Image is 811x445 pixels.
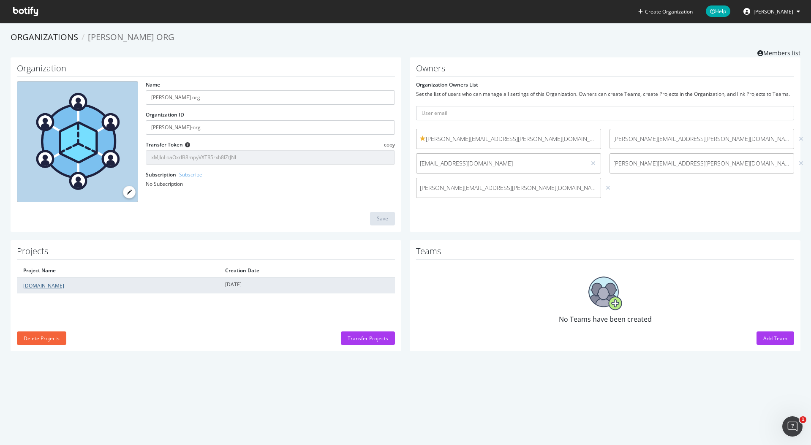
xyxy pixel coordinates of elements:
[737,5,807,18] button: [PERSON_NAME]
[341,335,395,342] a: Transfer Projects
[763,335,787,342] div: Add Team
[146,81,160,88] label: Name
[176,171,202,178] a: - Subscribe
[416,247,794,260] h1: Teams
[146,180,395,187] div: No Subscription
[559,315,652,324] span: No Teams have been created
[88,31,174,43] span: [PERSON_NAME] org
[11,31,78,43] a: Organizations
[706,5,730,17] span: Help
[146,120,395,135] input: Organization ID
[420,135,597,143] span: [PERSON_NAME][EMAIL_ADDRESS][PERSON_NAME][DOMAIN_NAME]
[370,212,395,225] button: Save
[757,335,794,342] a: Add Team
[17,331,66,345] button: Delete Projects
[17,335,66,342] a: Delete Projects
[146,141,183,148] label: Transfer Token
[613,135,791,143] span: [PERSON_NAME][EMAIL_ADDRESS][PERSON_NAME][DOMAIN_NAME]
[341,331,395,345] button: Transfer Projects
[416,106,794,120] input: User email
[754,8,793,15] span: Nick Tredwell
[219,277,395,293] td: [DATE]
[588,277,622,310] img: No Teams have been created
[11,31,800,43] ol: breadcrumbs
[17,247,395,260] h1: Projects
[800,416,806,423] span: 1
[219,264,395,277] th: Creation Date
[348,335,388,342] div: Transfer Projects
[146,111,184,118] label: Organization ID
[17,64,395,77] h1: Organization
[416,64,794,77] h1: Owners
[638,8,693,16] button: Create Organization
[416,90,794,98] div: Set the list of users who can manage all settings of this Organization. Owners can create Teams, ...
[384,141,395,148] span: copy
[420,159,582,168] span: [EMAIL_ADDRESS][DOMAIN_NAME]
[757,47,800,57] a: Members list
[782,416,803,437] iframe: Intercom live chat
[416,81,478,88] label: Organization Owners List
[377,215,388,222] div: Save
[757,331,794,345] button: Add Team
[420,184,597,192] span: [PERSON_NAME][EMAIL_ADDRESS][PERSON_NAME][DOMAIN_NAME]
[24,335,60,342] div: Delete Projects
[146,171,202,178] label: Subscription
[613,159,791,168] span: [PERSON_NAME][EMAIL_ADDRESS][PERSON_NAME][DOMAIN_NAME]
[17,264,219,277] th: Project Name
[23,282,64,289] a: [DOMAIN_NAME]
[146,90,395,105] input: name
